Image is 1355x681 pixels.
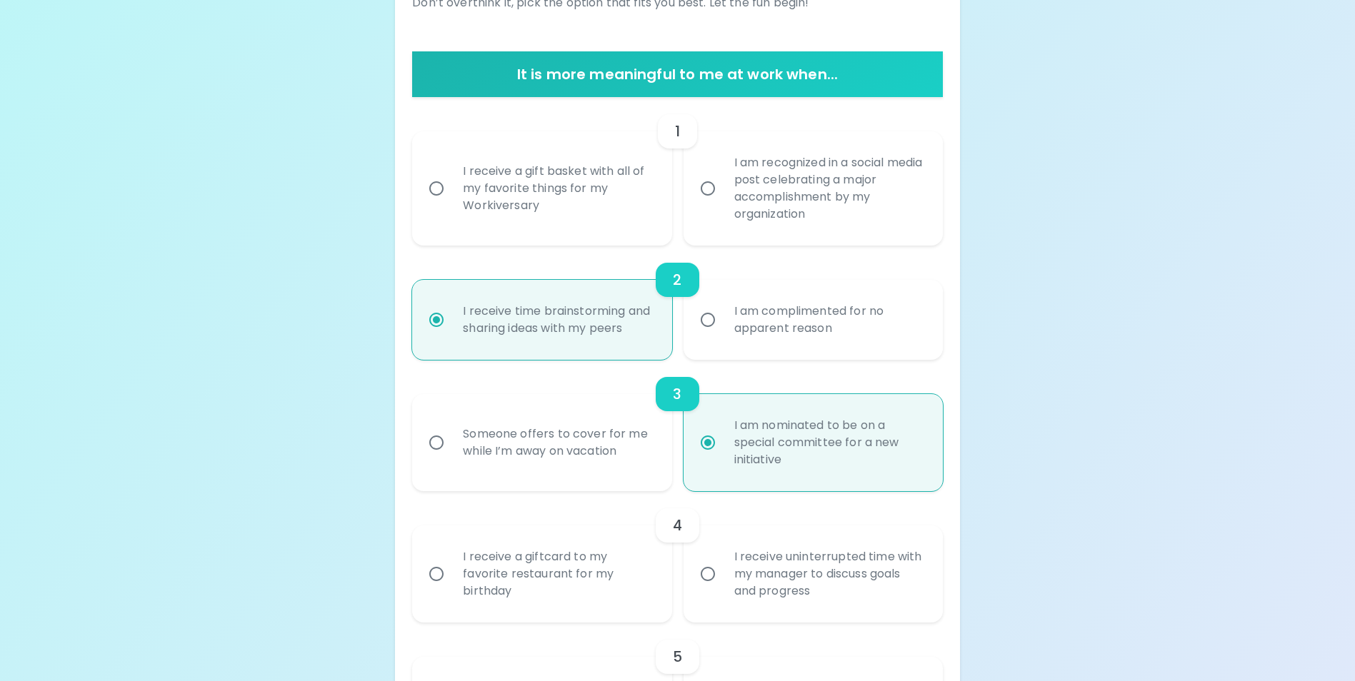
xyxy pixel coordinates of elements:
[723,137,935,240] div: I am recognized in a social media post celebrating a major accomplishment by my organization
[673,383,681,405] h6: 3
[451,286,664,354] div: I receive time brainstorming and sharing ideas with my peers
[673,645,682,668] h6: 5
[673,514,682,537] h6: 4
[412,246,942,360] div: choice-group-check
[418,63,936,86] h6: It is more meaningful to me at work when...
[675,120,680,143] h6: 1
[723,286,935,354] div: I am complimented for no apparent reason
[412,97,942,246] div: choice-group-check
[673,268,681,291] h6: 2
[723,400,935,485] div: I am nominated to be on a special committee for a new initiative
[451,146,664,231] div: I receive a gift basket with all of my favorite things for my Workiversary
[451,408,664,477] div: Someone offers to cover for me while I’m away on vacation
[412,491,942,622] div: choice-group-check
[412,360,942,491] div: choice-group-check
[723,531,935,617] div: I receive uninterrupted time with my manager to discuss goals and progress
[451,531,664,617] div: I receive a giftcard to my favorite restaurant for my birthday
